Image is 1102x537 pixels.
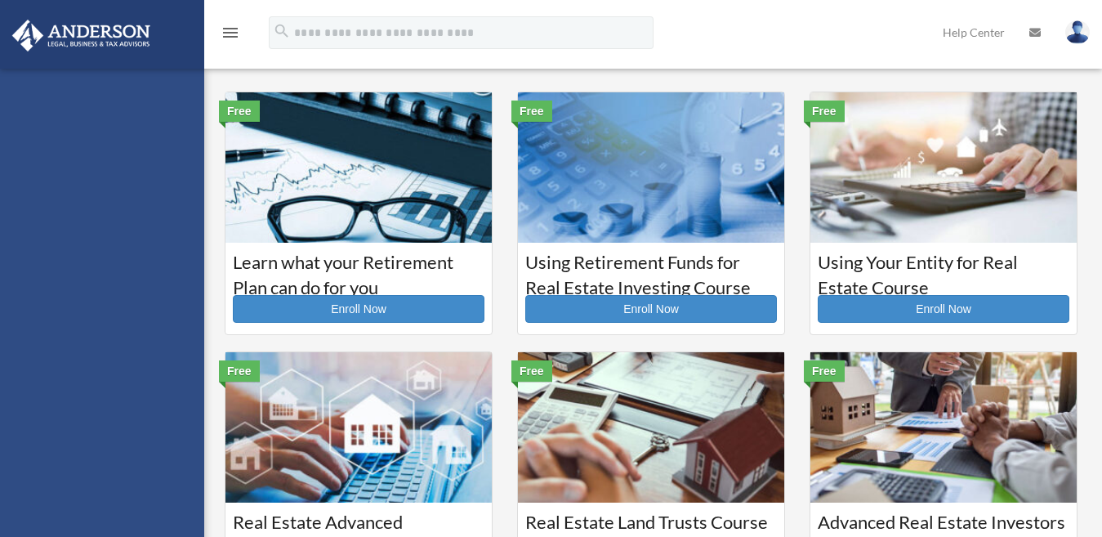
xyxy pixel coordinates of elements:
h3: Learn what your Retirement Plan can do for you [233,250,484,291]
a: Enroll Now [233,295,484,323]
div: Free [804,360,845,382]
h3: Using Your Entity for Real Estate Course [818,250,1069,291]
div: Free [219,360,260,382]
img: Anderson Advisors Platinum Portal [7,20,155,51]
div: Free [804,101,845,122]
div: Free [219,101,260,122]
a: Enroll Now [525,295,777,323]
i: menu [221,23,240,43]
img: User Pic [1065,20,1090,44]
div: Free [511,101,552,122]
a: Enroll Now [818,295,1069,323]
h3: Using Retirement Funds for Real Estate Investing Course [525,250,777,291]
div: Free [511,360,552,382]
i: search [273,22,291,40]
a: menu [221,29,240,43]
